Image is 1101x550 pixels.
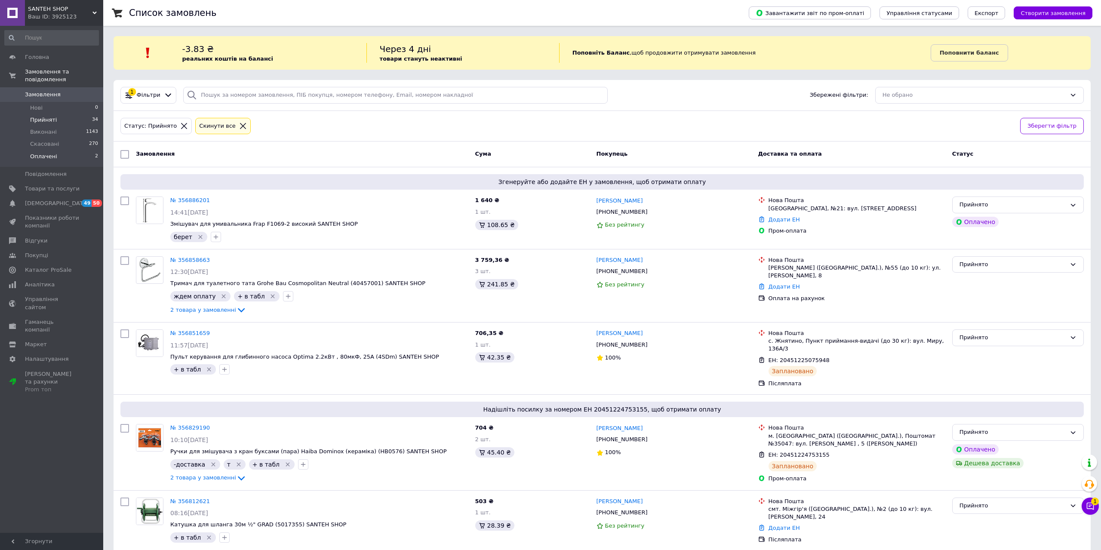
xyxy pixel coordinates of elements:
span: Скасовані [30,140,59,148]
div: [PHONE_NUMBER] [595,206,649,218]
div: смт. Міжгір'я ([GEOGRAPHIC_DATA].), №2 (до 10 кг): вул. [PERSON_NAME], 24 [769,505,945,521]
span: Статус [952,151,974,157]
div: Нова Пошта [769,498,945,505]
a: № 356858663 [170,257,210,263]
span: 08:16[DATE] [170,510,208,516]
span: [PERSON_NAME] та рахунки [25,370,80,394]
span: Нові [30,104,43,112]
div: м. [GEOGRAPHIC_DATA] ([GEOGRAPHIC_DATA].), Поштомат №35047: вул. [PERSON_NAME] , 5 ([PERSON_NAME]) [769,432,945,448]
span: Замовлення [25,91,61,98]
span: ЕН: 20451224753155 [769,452,830,458]
span: 1 640 ₴ [475,197,499,203]
a: № 356886201 [170,197,210,203]
span: Покупці [25,252,48,259]
span: Зберегти фільтр [1027,122,1076,131]
b: реальних коштів на балансі [182,55,274,62]
span: Головна [25,53,49,61]
span: 1 шт. [475,509,491,516]
div: [PHONE_NUMBER] [595,434,649,445]
span: 2 [95,153,98,160]
div: Нова Пошта [769,197,945,204]
span: + в табл [237,293,264,300]
span: Управління статусами [886,10,952,16]
div: Прийнято [960,501,1066,510]
div: Оплачено [952,217,999,227]
img: :exclamation: [141,46,154,59]
span: 100% [605,354,621,361]
span: Прийняті [30,116,57,124]
span: 11:57[DATE] [170,342,208,349]
div: 241.85 ₴ [475,279,518,289]
img: Фото товару [136,424,163,451]
div: Статус: Прийнято [123,122,178,131]
a: 2 товара у замовленні [170,307,246,313]
span: Відгуки [25,237,47,245]
img: Фото товару [136,330,163,356]
button: Створити замовлення [1014,6,1092,19]
a: [PERSON_NAME] [597,197,643,205]
input: Пошук за номером замовлення, ПІБ покупця, номером телефону, Email, номером накладної [183,87,608,104]
a: Фото товару [136,329,163,357]
span: -доставка [174,461,205,468]
a: Пульт керування для глибинного насоса Optima 2.2кВт , 80мкФ, 25А (4SDm) SANTEH SHOP [170,353,439,360]
span: 2 шт. [475,436,491,442]
span: Тримач для туалетного тата Grohe Bau Cosmopolitan Neutral (40457001) SANTEH SHOP [170,280,425,286]
span: Створити замовлення [1021,10,1086,16]
a: Змішувач для умивальника Frap F1069-2 високий SANTEH SHOP [170,221,358,227]
div: Прийнято [960,260,1066,269]
svg: Видалити мітку [206,366,212,373]
svg: Видалити мітку [206,534,212,541]
span: Маркет [25,341,47,348]
div: 108.65 ₴ [475,220,518,230]
span: Збережені фільтри: [810,91,868,99]
span: Повідомлення [25,170,67,178]
div: Післяплата [769,536,945,544]
div: Cкинути все [197,122,237,131]
span: 14:41[DATE] [170,209,208,216]
span: Через 4 дні [380,44,431,54]
div: Оплата на рахунок [769,295,945,302]
a: Катушка для шланга 30м ½" GRAD (5017355) SANTEH SHOP [170,521,346,528]
span: Ручки для змішувача з кран буксами (пара) Haiba Dominox (кераміка) (HB0576) SANTEH SHOP [170,448,446,455]
span: Фільтри [137,91,160,99]
button: Завантажити звіт по пром-оплаті [749,6,871,19]
span: + в табл [252,461,280,468]
a: № 356812621 [170,498,210,504]
div: Не обрано [883,91,1066,100]
span: Покупець [597,151,628,157]
span: Налаштування [25,355,69,363]
div: Нова Пошта [769,424,945,432]
span: ЕН: 20451225075948 [769,357,830,363]
a: [PERSON_NAME] [597,329,643,338]
span: -3.83 ₴ [182,44,214,54]
span: 1143 [86,128,98,136]
img: Фото товару [136,197,163,224]
div: [GEOGRAPHIC_DATA], №21: вул. [STREET_ADDRESS] [769,205,945,212]
div: Прийнято [960,200,1066,209]
span: Замовлення та повідомлення [25,68,103,83]
span: т [227,461,231,468]
span: Без рейтингу [605,281,645,288]
div: [PHONE_NUMBER] [595,339,649,350]
span: 3 759,36 ₴ [475,257,509,263]
div: Нова Пошта [769,256,945,264]
span: 2 товара у замовленні [170,474,236,481]
div: Післяплата [769,380,945,387]
h1: Список замовлень [129,8,216,18]
span: 3 шт. [475,268,491,274]
div: с. Жнятино, Пункт приймання-видачі (до 30 кг): вул. Миру, 136А/3 [769,337,945,353]
div: Пром-оплата [769,227,945,235]
span: SANTEH SHOP [28,5,92,13]
div: [PERSON_NAME] ([GEOGRAPHIC_DATA].), №55 (до 10 кг): ул. [PERSON_NAME], 8 [769,264,945,280]
span: 704 ₴ [475,424,494,431]
svg: Видалити мітку [220,293,227,300]
div: 28.39 ₴ [475,520,514,531]
svg: Видалити мітку [197,234,204,240]
svg: Видалити мітку [269,293,276,300]
span: Управління сайтом [25,295,80,311]
span: 503 ₴ [475,498,494,504]
div: Ваш ID: 3925123 [28,13,103,21]
span: Замовлення [136,151,175,157]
